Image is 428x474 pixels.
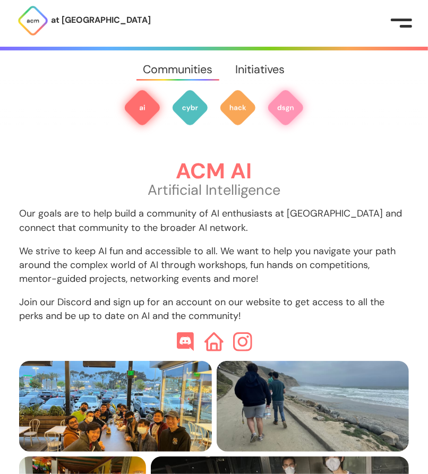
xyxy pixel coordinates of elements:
[19,183,409,197] p: Artificial Intelligence
[219,89,257,127] img: ACM Hack
[217,361,409,452] img: three people, one holding a massive water jug, hiking by the sea
[204,332,224,351] img: ACM AI Website
[19,160,409,184] h3: ACM AI
[224,50,296,89] a: Initiatives
[19,295,409,323] p: Join our Discord and sign up for an account on our website to get access to all the perks and be ...
[19,206,409,234] p: Our goals are to help build a community of AI enthusiasts at [GEOGRAPHIC_DATA] and connect that c...
[267,89,305,127] img: ACM Design
[51,13,151,27] p: at [GEOGRAPHIC_DATA]
[132,50,224,89] a: Communities
[19,244,409,286] p: We strive to keep AI fun and accessible to all. We want to help you navigate your path around the...
[171,89,209,127] img: ACM Cyber
[17,5,151,37] a: at [GEOGRAPHIC_DATA]
[176,332,195,351] img: ACM AI Discord
[123,89,161,127] img: ACM AI
[19,361,212,452] img: members sitting at a table smiling
[233,332,252,351] img: ACM AI Instagram
[17,5,49,37] img: ACM Logo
